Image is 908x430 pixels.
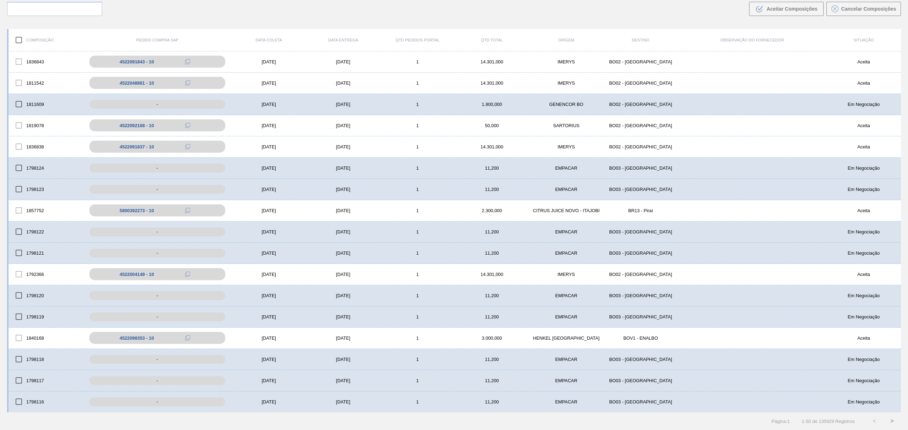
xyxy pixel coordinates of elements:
div: - [89,100,225,109]
div: Situação [826,38,901,42]
div: 1798123 [9,182,83,197]
div: 1836843 [9,54,83,69]
div: 1798117 [9,373,83,388]
div: BO03 - Santa Cruz [603,399,678,404]
div: BO02 - La Paz [603,59,678,64]
div: Copiar [181,142,195,151]
div: - [89,291,225,300]
div: BO03 - Santa Cruz [603,314,678,319]
div: 1798120 [9,288,83,303]
button: Cancelar Composições [826,2,901,16]
div: 11,200 [455,314,529,319]
div: [DATE] [306,314,381,319]
div: Aceita [826,272,901,277]
div: Pedido Compra SAP [83,38,232,42]
div: 1798116 [9,394,83,409]
div: [DATE] [232,250,306,256]
div: 11,200 [455,399,529,404]
div: [DATE] [306,165,381,171]
div: Copiar [181,206,195,215]
div: 1798121 [9,245,83,260]
div: BO03 - Santa Cruz [603,293,678,298]
div: Aceita [826,144,901,149]
div: - [89,397,225,406]
div: [DATE] [306,208,381,213]
div: Em Negociação [826,399,901,404]
div: 1798118 [9,352,83,367]
div: 11,200 [455,165,529,171]
div: Em Negociação [826,314,901,319]
div: 1 [380,59,455,64]
div: EMPACAR [529,229,604,234]
div: 4522098353 - 10 [120,335,154,341]
div: BO03 - Santa Cruz [603,187,678,192]
div: Em Negociação [826,102,901,107]
div: 2.300,000 [455,208,529,213]
div: 1 [380,399,455,404]
div: IMERYS [529,80,604,86]
div: 1840168 [9,330,83,345]
div: 1811542 [9,75,83,90]
div: [DATE] [232,357,306,362]
div: [DATE] [306,123,381,128]
div: Copiar [181,334,195,342]
div: BOV1 - ENALBO [603,335,678,341]
div: BR13 - Piraí [603,208,678,213]
div: - [89,355,225,364]
div: 1819078 [9,118,83,133]
div: 4522048881 - 10 [120,80,154,86]
div: Copiar [181,270,195,278]
div: 1 [380,187,455,192]
div: 11,200 [455,229,529,234]
div: 5800392273 - 10 [120,208,154,213]
div: 11,200 [455,378,529,383]
div: BO02 - La Paz [603,80,678,86]
div: 1 [380,229,455,234]
div: 14.301,000 [455,144,529,149]
div: [DATE] [306,102,381,107]
div: [DATE] [232,59,306,64]
button: Aceitar Composições [749,2,824,16]
div: Aceita [826,123,901,128]
div: 11,200 [455,187,529,192]
div: - [89,249,225,258]
div: [DATE] [232,80,306,86]
div: 1.800,000 [455,102,529,107]
div: - [89,376,225,385]
div: [DATE] [306,378,381,383]
div: Observação do Fornecedor [678,38,826,42]
div: SARTORIUS [529,123,604,128]
div: Em Negociação [826,229,901,234]
div: BO02 - La Paz [603,144,678,149]
div: Data coleta [232,38,306,42]
button: < [865,412,883,430]
div: 1 [380,293,455,298]
div: [DATE] [232,144,306,149]
div: Em Negociação [826,357,901,362]
div: 1836838 [9,139,83,154]
div: Composição [9,33,83,47]
div: [DATE] [232,314,306,319]
div: HENKEL CHILE [529,335,604,341]
div: [DATE] [232,378,306,383]
button: > [883,412,901,430]
div: [DATE] [306,399,381,404]
div: [DATE] [232,165,306,171]
div: 1792366 [9,267,83,282]
div: [DATE] [306,144,381,149]
div: - [89,227,225,236]
div: [DATE] [232,272,306,277]
div: 1 [380,314,455,319]
div: EMPACAR [529,165,604,171]
div: 4522091837 - 10 [120,144,154,149]
div: [DATE] [306,59,381,64]
div: BO03 - Santa Cruz [603,378,678,383]
div: 1 [380,165,455,171]
div: Em Negociação [826,187,901,192]
div: Em Negociação [826,293,901,298]
div: 11,200 [455,293,529,298]
div: [DATE] [232,293,306,298]
div: 50,000 [455,123,529,128]
div: Em Negociação [826,250,901,256]
div: [DATE] [306,357,381,362]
